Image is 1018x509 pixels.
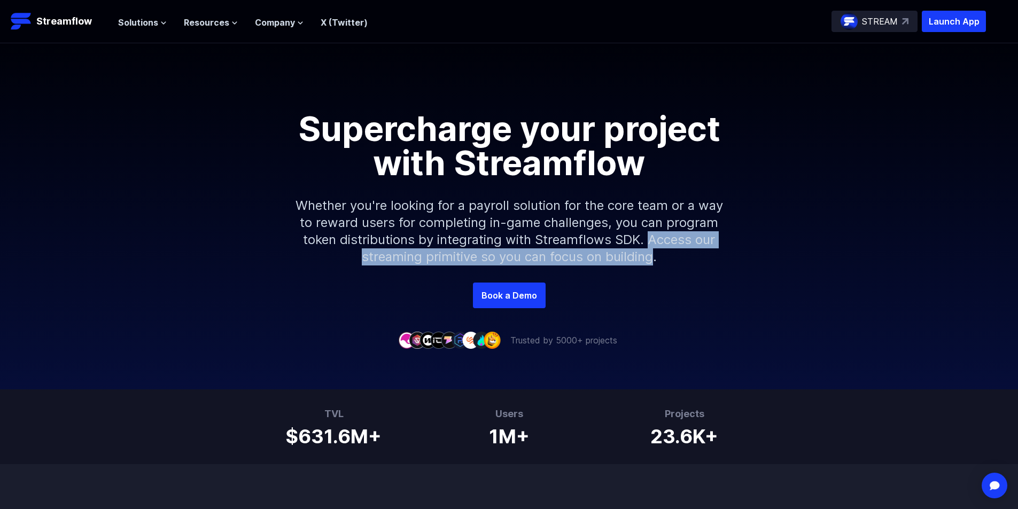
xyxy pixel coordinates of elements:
h1: $631.6M+ [286,421,382,447]
p: STREAM [862,15,898,28]
button: Resources [184,16,238,29]
button: Launch App [922,11,986,32]
h3: Users [489,406,530,421]
img: streamflow-logo-circle.png [841,13,858,30]
img: company-2 [409,332,426,348]
p: Trusted by 5000+ projects [510,334,617,347]
h1: 1M+ [489,421,530,447]
a: STREAM [832,11,918,32]
img: company-7 [462,332,479,348]
h1: Supercharge your project with Streamflow [269,112,750,180]
h3: Projects [650,406,718,421]
img: company-4 [430,332,447,348]
img: Streamflow Logo [11,11,32,32]
span: Company [255,16,295,29]
p: Streamflow [36,14,92,29]
span: Solutions [118,16,158,29]
h1: 23.6K+ [650,421,718,447]
img: company-5 [441,332,458,348]
button: Solutions [118,16,167,29]
div: Open Intercom Messenger [982,473,1007,498]
img: company-8 [473,332,490,348]
img: company-1 [398,332,415,348]
span: Resources [184,16,229,29]
a: Book a Demo [473,283,546,308]
a: Streamflow [11,11,107,32]
a: X (Twitter) [321,17,368,28]
img: company-3 [419,332,437,348]
h3: TVL [286,406,382,421]
img: top-right-arrow.svg [902,18,908,25]
button: Company [255,16,304,29]
img: company-9 [484,332,501,348]
img: company-6 [452,332,469,348]
p: Whether you're looking for a payroll solution for the core team or a way to reward users for comp... [279,180,739,283]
